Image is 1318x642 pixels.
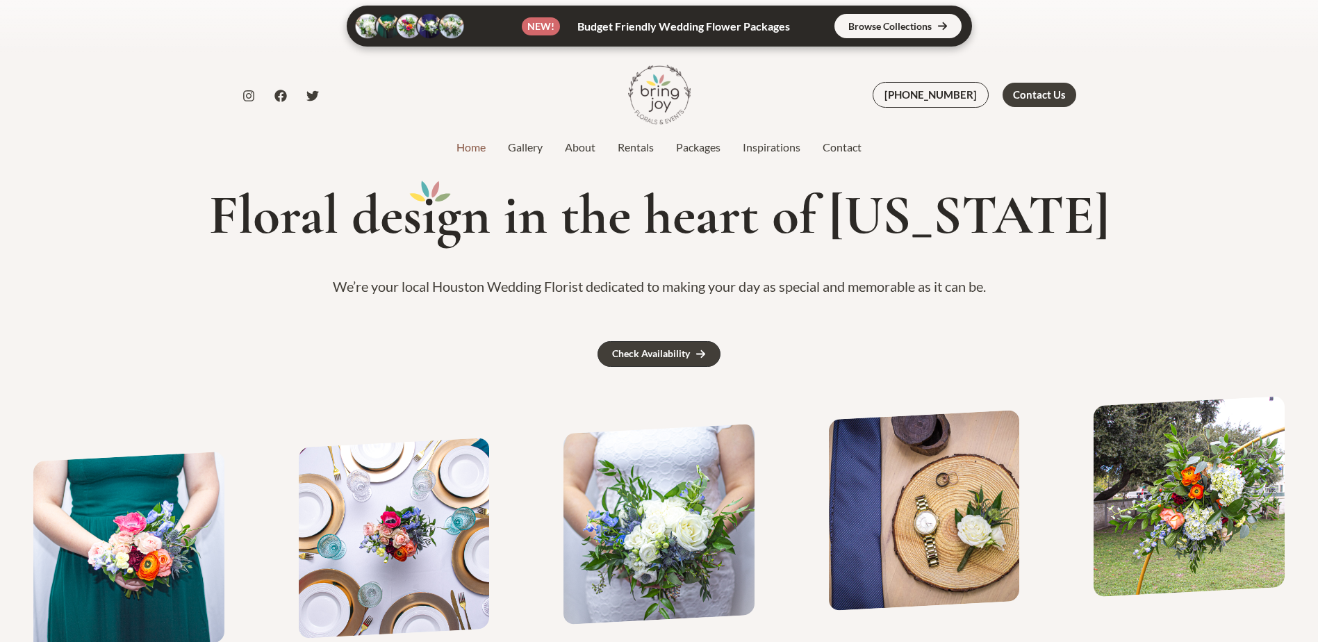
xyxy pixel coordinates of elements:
a: Facebook [274,90,287,102]
a: Home [445,139,497,156]
a: About [554,139,607,156]
a: Packages [665,139,732,156]
a: Contact Us [1003,83,1076,107]
nav: Site Navigation [445,137,873,158]
mark: i [422,185,436,246]
p: We’re your local Houston Wedding Florist dedicated to making your day as special and memorable as... [17,274,1301,299]
a: Gallery [497,139,554,156]
a: Inspirations [732,139,812,156]
a: [PHONE_NUMBER] [873,82,989,108]
a: Instagram [242,90,255,102]
a: Rentals [607,139,665,156]
a: Check Availability [598,341,720,367]
h1: Floral des gn in the heart of [US_STATE] [17,185,1301,246]
a: Twitter [306,90,319,102]
div: Check Availability [612,349,690,359]
img: Bring Joy [628,63,691,126]
a: Contact [812,139,873,156]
